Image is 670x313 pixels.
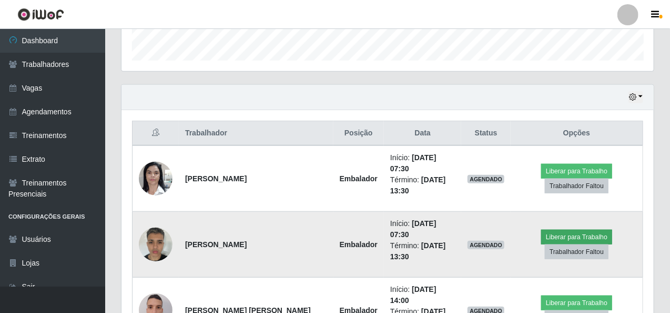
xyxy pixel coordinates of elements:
[179,121,333,146] th: Trabalhador
[17,8,64,21] img: CoreUI Logo
[139,222,172,267] img: 1753187317343.jpeg
[185,240,247,249] strong: [PERSON_NAME]
[390,218,455,240] li: Início:
[511,121,643,146] th: Opções
[541,164,612,179] button: Liberar para Trabalho
[333,121,384,146] th: Posição
[390,152,455,174] li: Início:
[390,219,436,239] time: [DATE] 07:30
[384,121,461,146] th: Data
[340,240,378,249] strong: Embalador
[185,174,247,183] strong: [PERSON_NAME]
[461,121,511,146] th: Status
[390,153,436,173] time: [DATE] 07:30
[541,296,612,310] button: Liberar para Trabalho
[545,244,608,259] button: Trabalhador Faltou
[390,174,455,197] li: Término:
[390,284,455,306] li: Início:
[390,285,436,305] time: [DATE] 14:00
[139,156,172,201] img: 1694453372238.jpeg
[468,241,504,249] span: AGENDADO
[468,175,504,183] span: AGENDADO
[545,179,608,193] button: Trabalhador Faltou
[390,240,455,262] li: Término:
[340,174,378,183] strong: Embalador
[541,230,612,244] button: Liberar para Trabalho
